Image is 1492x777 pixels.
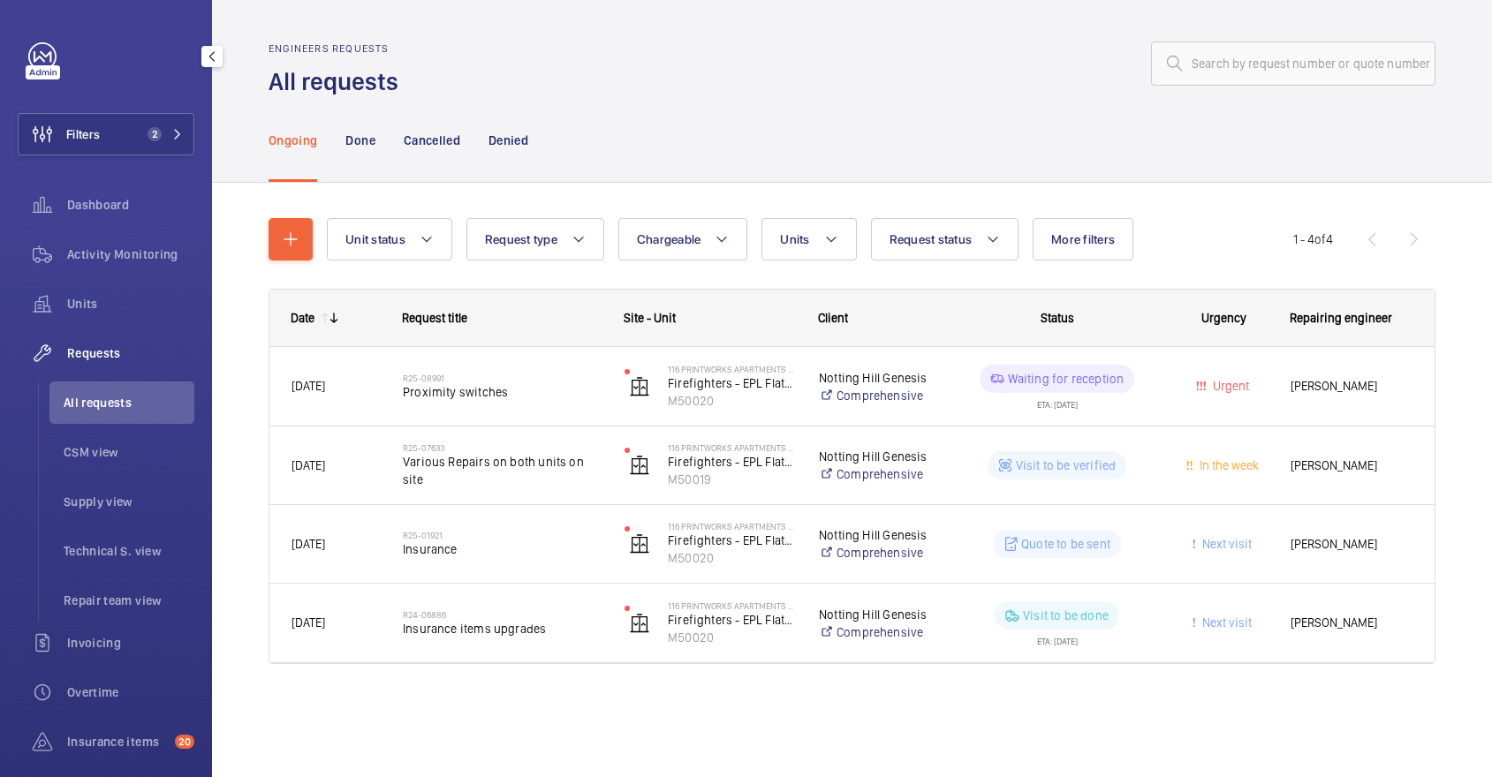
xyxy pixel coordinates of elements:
p: M50020 [668,629,796,646]
a: Comprehensive [819,387,935,404]
p: Denied [488,132,528,149]
button: Unit status [327,218,452,260]
button: Filters2 [18,113,194,155]
span: [DATE] [292,379,325,393]
span: Activity Monitoring [67,245,194,263]
div: ETA: [DATE] [1037,630,1078,645]
span: [DATE] [292,458,325,472]
div: Date [291,311,314,325]
button: Request type [466,218,604,260]
span: Units [67,295,194,313]
span: Repairing engineer [1290,311,1392,325]
h1: All requests [269,65,409,98]
span: Request title [402,311,467,325]
input: Search by request number or quote number [1151,41,1435,86]
p: 116 Printworks Apartments Flats 1-65 - High Risk Building [668,442,796,453]
p: M50020 [668,549,796,567]
span: All requests [64,394,194,411]
span: Supply view [64,493,194,510]
img: elevator.svg [629,533,650,554]
p: Firefighters - EPL Flats 1-65 No 2 [668,374,796,392]
span: Invoicing [67,634,194,652]
h2: R25-07633 [403,442,602,453]
span: Unit status [345,232,405,246]
a: Comprehensive [819,465,935,483]
span: Technical S. view [64,542,194,560]
p: Firefighters - EPL Flats 1-65 No 2 [668,532,796,549]
span: Next visit [1199,615,1252,630]
p: Notting Hill Genesis [819,526,935,544]
span: Site - Unit [624,311,676,325]
span: [PERSON_NAME] [1291,456,1413,476]
span: Request type [485,232,557,246]
img: elevator.svg [629,455,650,476]
button: Request status [871,218,1019,260]
p: Visit to be verified [1016,456,1117,474]
span: Next visit [1199,537,1252,551]
span: of [1314,232,1326,246]
img: elevator.svg [629,376,650,397]
button: More filters [1033,218,1133,260]
p: 116 Printworks Apartments Flats 1-65 - High Risk Building [668,521,796,532]
h2: R25-01921 [403,530,602,540]
span: 2 [148,127,162,141]
span: In the week [1196,458,1259,472]
img: elevator.svg [629,613,650,634]
span: Dashboard [67,196,194,214]
span: 20 [175,735,194,749]
p: Cancelled [404,132,460,149]
p: Ongoing [269,132,317,149]
p: 116 Printworks Apartments Flats 1-65 - High Risk Building [668,364,796,374]
p: Notting Hill Genesis [819,448,935,465]
span: Status [1041,311,1074,325]
button: Units [761,218,856,260]
p: M50020 [668,392,796,410]
p: Waiting for reception [1008,370,1125,388]
p: Notting Hill Genesis [819,369,935,387]
span: 1 - 4 4 [1293,233,1333,245]
p: Quote to be sent [1021,535,1110,553]
span: Insurance items [67,733,168,751]
span: CSM view [64,443,194,461]
h2: Engineers requests [269,42,409,55]
span: Request status [890,232,973,246]
h2: R24-06886 [403,609,602,620]
p: Visit to be done [1023,607,1109,624]
span: [PERSON_NAME] [1291,376,1413,396]
h2: R25-08991 [403,373,602,383]
span: Client [818,311,848,325]
p: Firefighters - EPL Flats 1-65 No 1 [668,453,796,471]
span: [DATE] [292,615,325,630]
span: [PERSON_NAME] [1291,613,1413,633]
span: Urgency [1201,311,1246,325]
p: M50019 [668,471,796,488]
span: [PERSON_NAME] [1291,534,1413,554]
p: Notting Hill Genesis [819,606,935,623]
p: Firefighters - EPL Flats 1-65 No 2 [668,611,796,629]
span: Insurance [403,540,602,558]
span: Requests [67,344,194,362]
span: Overtime [67,683,194,701]
span: [DATE] [292,537,325,551]
span: Proximity switches [403,383,602,401]
a: Comprehensive [819,544,935,562]
span: Filters [66,125,100,143]
a: Comprehensive [819,623,935,641]
button: Chargeable [618,218,748,260]
span: Various Repairs on both units on site [403,453,602,488]
div: ETA: [DATE] [1037,393,1078,409]
span: Repair team view [64,592,194,609]
p: 116 Printworks Apartments Flats 1-65 - High Risk Building [668,600,796,611]
span: More filters [1051,232,1115,246]
span: Units [780,232,809,246]
p: Done [345,132,375,149]
span: Urgent [1209,379,1249,393]
span: Chargeable [637,232,701,246]
span: Insurance items upgrades [403,620,602,637]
